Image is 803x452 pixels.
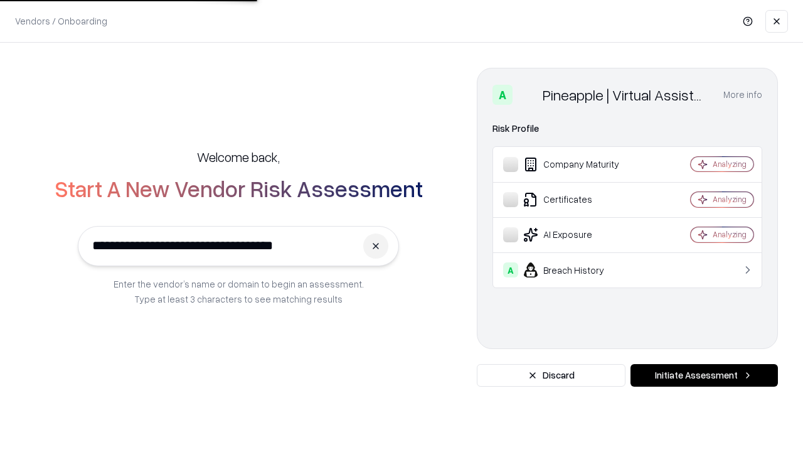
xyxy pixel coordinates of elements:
[713,229,747,240] div: Analyzing
[543,85,708,105] div: Pineapple | Virtual Assistant Agency
[503,262,653,277] div: Breach History
[713,159,747,169] div: Analyzing
[15,14,107,28] p: Vendors / Onboarding
[723,83,762,106] button: More info
[518,85,538,105] img: Pineapple | Virtual Assistant Agency
[713,194,747,205] div: Analyzing
[197,148,280,166] h5: Welcome back,
[503,192,653,207] div: Certificates
[503,262,518,277] div: A
[630,364,778,387] button: Initiate Assessment
[492,121,762,136] div: Risk Profile
[503,157,653,172] div: Company Maturity
[114,276,364,306] p: Enter the vendor’s name or domain to begin an assessment. Type at least 3 characters to see match...
[492,85,513,105] div: A
[503,227,653,242] div: AI Exposure
[55,176,423,201] h2: Start A New Vendor Risk Assessment
[477,364,625,387] button: Discard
